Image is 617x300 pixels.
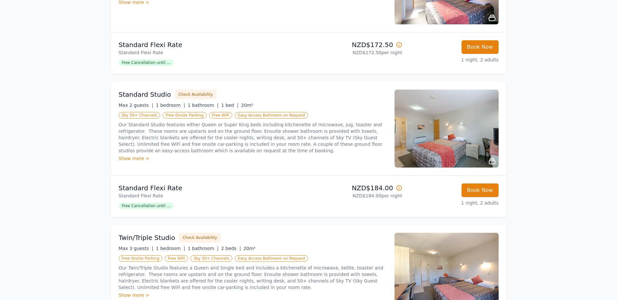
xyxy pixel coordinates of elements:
span: 20m² [244,246,256,251]
span: Easy Access Bathroom on Request [235,255,308,262]
span: Free Cancellation until ... [119,203,174,209]
h3: Twin/Triple Studio [119,233,175,242]
button: Book Now [462,40,499,54]
p: Our Standard Studio features either Queen or Super King beds including kitchenette of microwave, ... [119,121,387,154]
div: Show more > [119,155,387,162]
span: 1 bathroom | [188,103,219,108]
span: 1 bed | [221,103,238,108]
p: NZD$184.00 [311,183,402,193]
div: Show more > [119,292,387,298]
span: Free WiFi [165,255,188,262]
span: Easy Access Bathroom on Request [235,112,308,119]
span: Sky 50+ Channels [191,255,232,262]
button: Check Availability [179,233,221,243]
span: Max 3 guests | [119,246,154,251]
p: NZD$184.00 per night [311,193,402,199]
p: Our Twin/Triple Studio features a Queen and Single bed and includes a kitchenette of microwave, k... [119,265,387,291]
button: Check Availability [175,90,217,99]
span: Free WiFi [209,112,233,119]
span: 1 bedroom | [156,246,185,251]
p: Standard Flexi Rate [119,49,306,56]
span: Free Onsite Parking [119,255,162,262]
h3: Standard Studio [119,90,171,99]
span: 1 bedroom | [156,103,185,108]
p: NZD$172.50 [311,40,402,49]
p: NZD$172.50 per night [311,49,402,56]
p: Standard Flexi Rate [119,40,306,49]
button: Book Now [462,183,499,197]
span: Free Cancellation until ... [119,59,174,66]
p: 1 night, 2 adults [408,200,499,206]
span: Max 2 guests | [119,103,154,108]
span: 20m² [241,103,253,108]
p: Standard Flexi Rate [119,183,306,193]
p: 1 night, 2 adults [408,56,499,63]
p: Standard Flexi Rate [119,193,306,199]
span: 2 beds | [221,246,241,251]
span: Free Onsite Parking [163,112,206,119]
span: 1 bathroom | [188,246,219,251]
span: Sky 50+ Channels [119,112,160,119]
